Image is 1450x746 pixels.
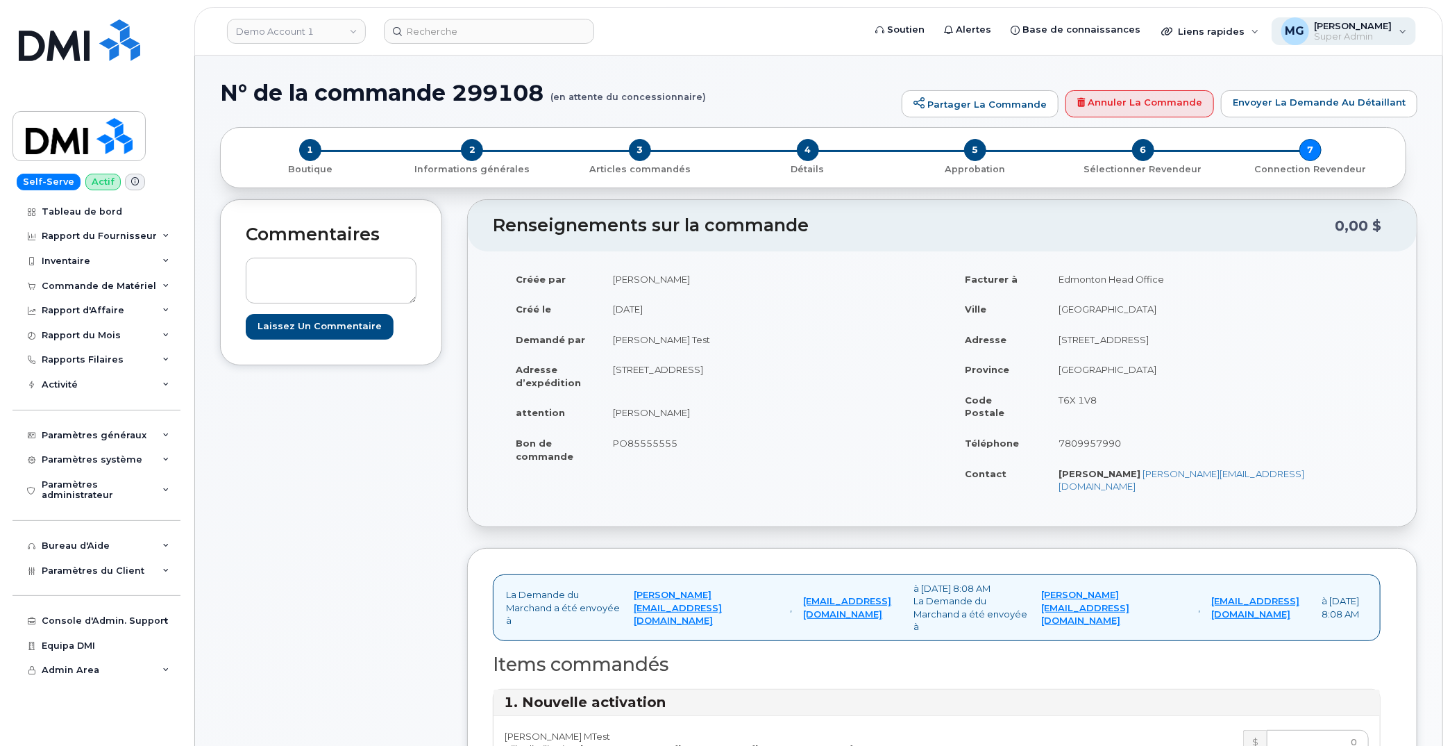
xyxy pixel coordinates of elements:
strong: Province [966,364,1010,375]
a: [PERSON_NAME][EMAIL_ADDRESS][DOMAIN_NAME] [634,588,779,627]
span: 4 [797,139,819,161]
strong: Adresse [966,334,1007,345]
strong: [PERSON_NAME] [1059,468,1140,479]
div: 0,00 $ [1335,213,1381,239]
p: Boutique [237,163,383,176]
td: [PERSON_NAME] Test [600,324,932,355]
a: 1 Boutique [232,161,389,176]
span: 5 [964,139,986,161]
strong: Ville [966,304,987,315]
a: [EMAIL_ADDRESS][DOMAIN_NAME] [1211,595,1310,620]
td: [STREET_ADDRESS] [1046,324,1381,355]
p: Sélectionner Revendeur [1065,163,1222,176]
td: Edmonton Head Office [1046,264,1381,295]
td: [PERSON_NAME] [600,264,932,295]
p: Articles commandés [562,163,718,176]
a: 3 Articles commandés [556,161,724,176]
a: 6 Sélectionner Revendeur [1059,161,1227,176]
td: [DATE] [600,294,932,324]
strong: Contact [966,468,1007,479]
strong: Bon de commande [516,438,573,462]
td: T6X 1V8 [1046,385,1381,428]
strong: Facturer à [966,274,1018,285]
strong: Créé le [516,304,551,315]
strong: Code Postale [966,395,1005,419]
span: 3 [629,139,651,161]
h2: Renseignements sur la commande [493,216,1335,235]
td: [STREET_ADDRESS] [600,354,932,397]
td: [PERSON_NAME] [600,397,932,428]
strong: 1. Nouvelle activation [504,694,666,711]
div: La Demande du Marchand a été envoyée à , à [DATE] 8:08 AM La Demande du Marchand a été envoyée à ... [493,574,1381,641]
span: 1 [299,139,321,161]
strong: Créée par [516,274,566,285]
a: 2 Informations générales [389,161,557,176]
a: Annuler la commande [1065,90,1214,118]
h2: Items commandés [493,654,1381,675]
a: [PERSON_NAME][EMAIL_ADDRESS][DOMAIN_NAME] [1042,588,1188,627]
span: 2 [461,139,483,161]
a: Envoyer la demande au détaillant [1221,90,1417,118]
a: [EMAIL_ADDRESS][DOMAIN_NAME] [804,595,903,620]
td: [GEOGRAPHIC_DATA] [1046,294,1381,324]
span: 6 [1132,139,1154,161]
small: (en attente du concessionnaire) [550,81,706,102]
p: Approbation [897,163,1054,176]
p: Informations générales [394,163,551,176]
td: [GEOGRAPHIC_DATA] [1046,354,1381,385]
td: 7809957990 [1046,428,1381,458]
span: PO85555555 [613,438,677,449]
a: [PERSON_NAME][EMAIL_ADDRESS][DOMAIN_NAME] [1059,468,1304,492]
strong: Téléphone [966,438,1020,449]
a: Partager la commande [902,90,1059,118]
strong: Demandé par [516,334,585,345]
h2: Commentaires [246,225,416,244]
input: Laissez un commentaire [246,314,394,340]
h1: N° de la commande 299108 [220,81,895,105]
strong: attention [516,407,565,418]
a: 4 Détails [724,161,892,176]
strong: Adresse d’expédition [516,364,581,388]
a: 5 Approbation [891,161,1059,176]
p: Détails [730,163,886,176]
